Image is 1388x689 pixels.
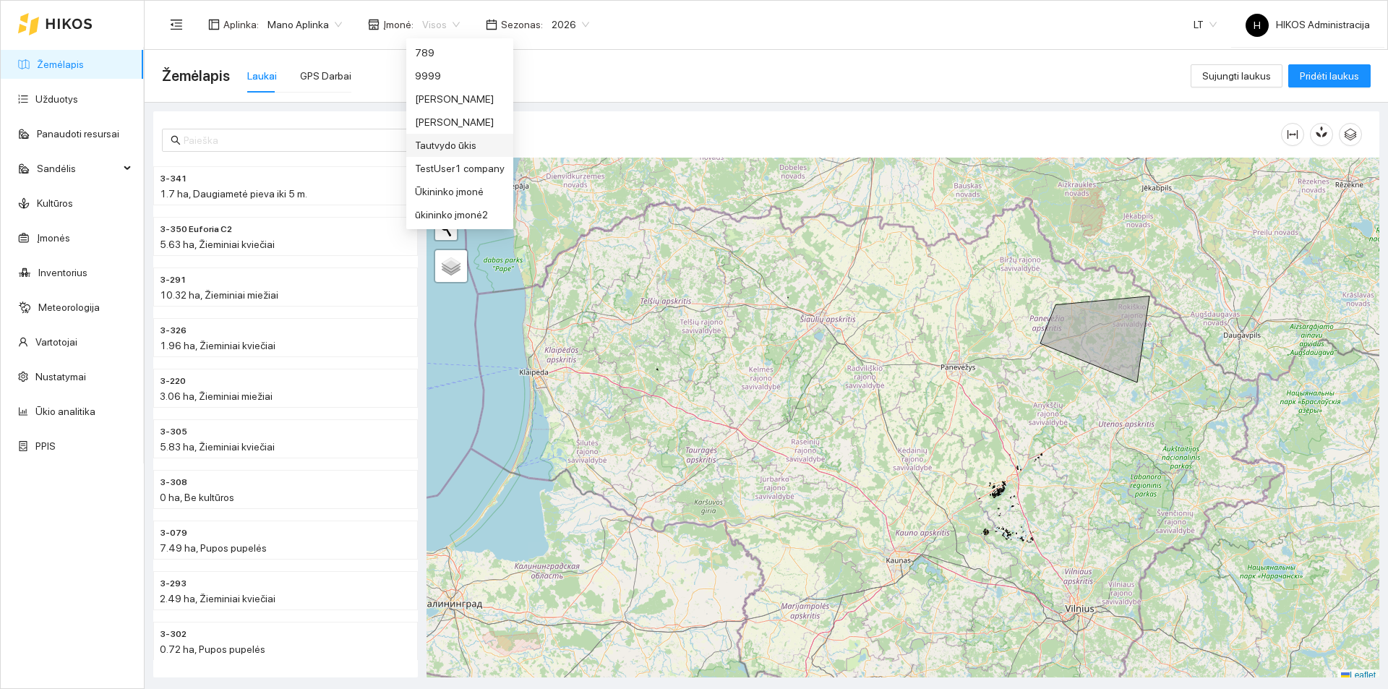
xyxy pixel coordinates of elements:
[406,203,513,226] div: ūkininko įmonė2
[444,114,1281,155] div: Žemėlapis
[171,135,181,145] span: search
[435,250,467,282] a: Layers
[1288,64,1371,87] button: Pridėti laukus
[406,157,513,180] div: TestUser1 company
[170,18,183,31] span: menu-fold
[415,184,505,200] div: Ūkininko įmonė
[184,132,400,148] input: Paieška
[415,68,505,84] div: 9999
[160,577,187,591] span: 3-293
[160,542,267,554] span: 7.49 ha, Pupos pupelės
[223,17,259,33] span: Aplinka :
[160,643,265,655] span: 0.72 ha, Pupos pupelės
[1191,64,1282,87] button: Sujungti laukus
[383,17,414,33] span: Įmonė :
[267,14,342,35] span: Mano Aplinka
[1281,123,1304,146] button: column-width
[160,239,275,250] span: 5.63 ha, Žieminiai kviečiai
[160,425,187,439] span: 3-305
[38,267,87,278] a: Inventorius
[406,111,513,134] div: Romka Klaustukas
[160,375,186,388] span: 3-220
[160,223,232,236] span: 3-350 Euforia C2
[37,197,73,209] a: Kultūros
[162,10,191,39] button: menu-fold
[406,180,513,203] div: Ūkininko įmonė
[1194,14,1217,35] span: LT
[406,64,513,87] div: 9999
[1254,14,1261,37] span: H
[160,441,275,453] span: 5.83 ha, Žieminiai kviečiai
[35,440,56,452] a: PPIS
[1300,68,1359,84] span: Pridėti laukus
[35,406,95,417] a: Ūkio analitika
[35,336,77,348] a: Vartotojai
[160,172,187,186] span: 3-341
[37,232,70,244] a: Įmonės
[552,14,589,35] span: 2026
[38,301,100,313] a: Meteorologija
[1288,70,1371,82] a: Pridėti laukus
[162,64,230,87] span: Žemėlapis
[415,161,505,176] div: TestUser1 company
[37,59,84,70] a: Žemėlapis
[368,19,380,30] span: shop
[160,492,234,503] span: 0 ha, Be kultūros
[435,218,457,240] button: Initiate a new search
[160,289,278,301] span: 10.32 ha, Žieminiai miežiai
[406,87,513,111] div: Kęstas Kalėdauskas
[208,19,220,30] span: layout
[415,207,505,223] div: ūkininko įmonė2
[160,390,273,402] span: 3.06 ha, Žieminiai miežiai
[415,137,505,153] div: Tautvydo ūkis
[300,68,351,84] div: GPS Darbai
[160,476,187,489] span: 3-308
[1341,670,1376,680] a: Leaflet
[37,128,119,140] a: Panaudoti resursai
[160,340,275,351] span: 1.96 ha, Žieminiai kviečiai
[422,14,460,35] span: Visos
[35,93,78,105] a: Užduotys
[160,324,187,338] span: 3-326
[501,17,543,33] span: Sezonas :
[406,41,513,64] div: 789
[160,628,187,641] span: 3-302
[1246,19,1370,30] span: HIKOS Administracija
[37,154,119,183] span: Sandėlis
[1282,129,1303,140] span: column-width
[247,68,277,84] div: Laukai
[415,91,505,107] div: [PERSON_NAME]
[486,19,497,30] span: calendar
[160,593,275,604] span: 2.49 ha, Žieminiai kviečiai
[406,134,513,157] div: Tautvydo ūkis
[160,526,187,540] span: 3-079
[415,45,505,61] div: 789
[35,371,86,382] a: Nustatymai
[1202,68,1271,84] span: Sujungti laukus
[1191,70,1282,82] a: Sujungti laukus
[415,114,505,130] div: [PERSON_NAME]
[160,188,307,200] span: 1.7 ha, Daugiametė pieva iki 5 m.
[160,273,187,287] span: 3-291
